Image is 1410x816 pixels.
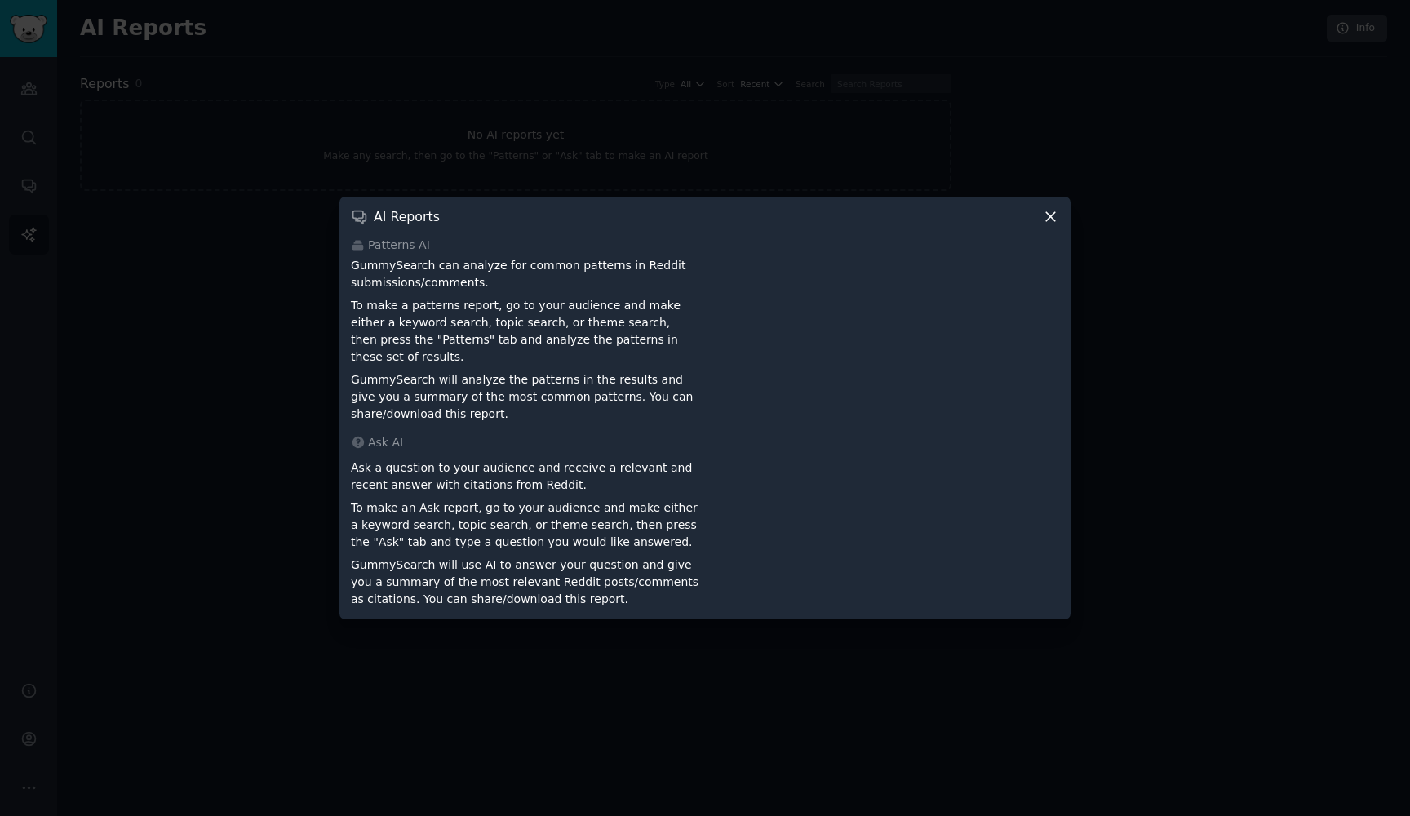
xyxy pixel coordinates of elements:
[351,499,699,551] p: To make an Ask report, go to your audience and make either a keyword search, topic search, or the...
[351,257,699,291] p: GummySearch can analyze for common patterns in Reddit submissions/comments.
[351,297,699,366] p: To make a patterns report, go to your audience and make either a keyword search, topic search, or...
[351,557,699,608] p: GummySearch will use AI to answer your question and give you a summary of the most relevant Reddi...
[351,371,699,423] p: GummySearch will analyze the patterns in the results and give you a summary of the most common pa...
[374,208,440,225] h3: AI Reports
[351,434,1059,451] div: Ask AI
[711,257,1059,404] iframe: YouTube video player
[351,237,1059,254] div: Patterns AI
[351,459,699,494] p: Ask a question to your audience and receive a relevant and recent answer with citations from Reddit.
